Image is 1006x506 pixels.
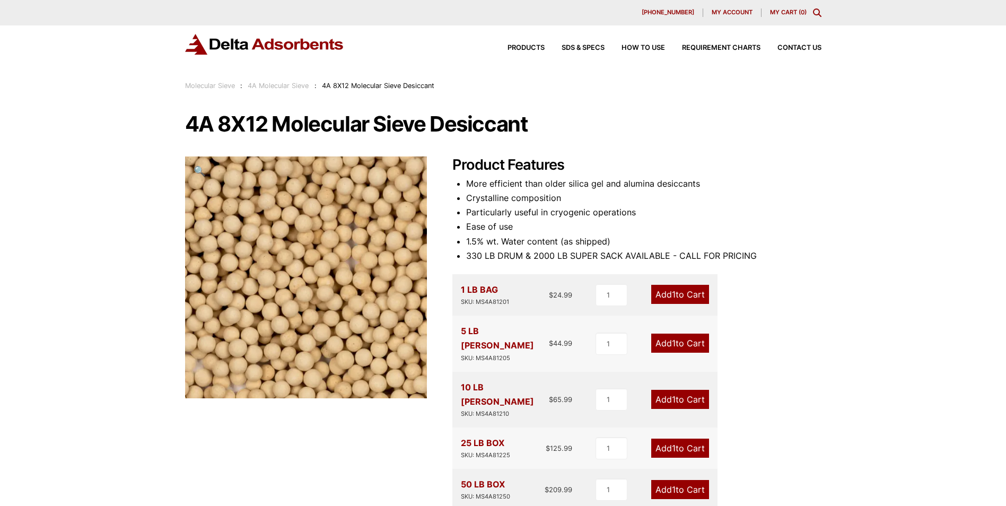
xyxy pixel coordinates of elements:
span: 🔍 [194,165,206,177]
div: SKU: MS4A81250 [461,492,510,502]
span: Requirement Charts [682,45,760,51]
span: 1 [672,484,676,495]
span: $ [549,339,553,347]
div: SKU: MS4A81205 [461,353,549,363]
li: More efficient than older silica gel and alumina desiccants [466,177,821,191]
span: My account [712,10,753,15]
div: 25 LB BOX [461,436,510,460]
a: Add1to Cart [651,390,709,409]
img: 4A 8X12 Molecular Sieve Desiccant [185,156,427,398]
li: 330 LB DRUM & 2000 LB SUPER SACK AVAILABLE - CALL FOR PRICING [466,249,821,263]
bdi: 44.99 [549,339,572,347]
h1: 4A 8X12 Molecular Sieve Desiccant [185,113,821,135]
a: 4A Molecular Sieve [248,82,309,90]
a: SDS & SPECS [545,45,605,51]
img: Delta Adsorbents [185,34,344,55]
li: Particularly useful in cryogenic operations [466,205,821,220]
span: SDS & SPECS [562,45,605,51]
li: Ease of use [466,220,821,234]
a: Add1to Cart [651,334,709,353]
bdi: 125.99 [546,444,572,452]
span: $ [546,444,550,452]
li: 1.5% wt. Water content (as shipped) [466,234,821,249]
a: Requirement Charts [665,45,760,51]
span: Products [508,45,545,51]
a: Add1to Cart [651,285,709,304]
div: 50 LB BOX [461,477,510,502]
span: 1 [672,338,676,348]
a: Contact Us [760,45,821,51]
span: $ [549,395,553,404]
div: SKU: MS4A81210 [461,409,549,419]
a: View full-screen image gallery [185,156,214,186]
div: SKU: MS4A81201 [461,297,509,307]
a: How to Use [605,45,665,51]
span: $ [549,291,553,299]
li: Crystalline composition [466,191,821,205]
h2: Product Features [452,156,821,174]
a: My Cart (0) [770,8,807,16]
div: Toggle Modal Content [813,8,821,17]
div: 10 LB [PERSON_NAME] [461,380,549,419]
a: Add1to Cart [651,439,709,458]
span: 1 [672,443,676,453]
span: Contact Us [777,45,821,51]
a: 4A 8X12 Molecular Sieve Desiccant [185,271,427,282]
span: $ [545,485,549,494]
span: 1 [672,394,676,405]
a: Products [491,45,545,51]
span: 1 [672,289,676,300]
div: SKU: MS4A81225 [461,450,510,460]
a: Add1to Cart [651,480,709,499]
span: : [314,82,317,90]
bdi: 24.99 [549,291,572,299]
div: 1 LB BAG [461,283,509,307]
a: Molecular Sieve [185,82,235,90]
span: 4A 8X12 Molecular Sieve Desiccant [322,82,434,90]
span: 0 [801,8,804,16]
a: [PHONE_NUMBER] [633,8,703,17]
a: My account [703,8,762,17]
span: : [240,82,242,90]
span: How to Use [622,45,665,51]
span: [PHONE_NUMBER] [642,10,694,15]
div: 5 LB [PERSON_NAME] [461,324,549,363]
bdi: 209.99 [545,485,572,494]
bdi: 65.99 [549,395,572,404]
